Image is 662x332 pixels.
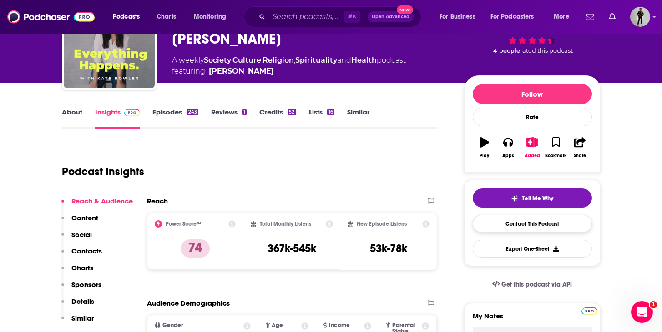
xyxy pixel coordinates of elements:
a: Get this podcast via API [485,273,580,296]
a: Health [351,56,377,64]
img: Podchaser - Follow, Share and Rate Podcasts [7,8,95,25]
div: Share [574,153,586,159]
div: Added [525,153,540,159]
img: User Profile [630,7,650,27]
a: Reviews1 [211,108,247,129]
input: Search podcasts, credits, & more... [269,10,344,24]
button: Content [61,213,98,230]
p: Similar [71,314,94,322]
span: New [397,5,413,14]
button: Show profile menu [630,7,650,27]
a: Pro website [581,306,597,315]
a: Show notifications dropdown [582,9,598,25]
button: Added [520,131,544,164]
button: Sponsors [61,280,101,297]
span: For Podcasters [490,10,534,23]
span: , [231,56,232,64]
span: Income [329,322,350,328]
span: Gender [162,322,183,328]
a: Spirituality [295,56,337,64]
label: My Notes [473,312,592,327]
span: Age [272,322,283,328]
button: Bookmark [544,131,568,164]
button: Details [61,297,94,314]
button: Follow [473,84,592,104]
p: Content [71,213,98,222]
span: Logged in as maradorne [630,7,650,27]
a: Contact This Podcast [473,215,592,233]
a: Culture [232,56,261,64]
a: About [62,108,82,129]
a: Show notifications dropdown [605,9,619,25]
span: Monitoring [194,10,226,23]
h2: New Episode Listens [357,221,407,227]
button: Open AdvancedNew [368,11,414,22]
button: Play [473,131,496,164]
a: InsightsPodchaser Pro [95,108,140,129]
button: Apps [496,131,520,164]
span: rated this podcast [520,47,573,54]
button: open menu [485,10,547,24]
button: Export One-Sheet [473,240,592,258]
a: Society [204,56,231,64]
button: Charts [61,263,93,280]
h2: Total Monthly Listens [260,221,311,227]
button: Share [568,131,591,164]
div: 52 [288,109,296,115]
h2: Power Score™ [166,221,201,227]
h3: 53k-78k [370,242,407,255]
button: open menu [547,10,581,24]
a: Credits52 [259,108,296,129]
h2: Audience Demographics [147,299,230,307]
a: Lists16 [309,108,334,129]
h3: 367k-545k [268,242,316,255]
img: Podchaser Pro [581,307,597,315]
button: Reach & Audience [61,197,133,213]
span: Podcasts [113,10,140,23]
span: Get this podcast via API [501,281,572,288]
span: , [294,56,295,64]
span: Tell Me Why [522,195,553,202]
div: Play [480,153,489,159]
iframe: Intercom live chat [631,301,653,323]
div: 1 [242,109,247,115]
span: ⌘ K [344,11,360,23]
a: Kate Bowler [209,66,274,77]
div: Apps [502,153,514,159]
div: 16 [327,109,334,115]
a: Episodes243 [152,108,198,129]
p: Reach & Audience [71,197,133,205]
span: Open Advanced [372,15,409,19]
button: open menu [433,10,487,24]
button: Similar [61,314,94,331]
img: Podchaser Pro [124,109,140,116]
span: featuring [172,66,406,77]
p: Charts [71,263,93,272]
h1: Podcast Insights [62,165,144,178]
p: Contacts [71,247,102,255]
div: Rate [473,108,592,126]
img: tell me why sparkle [511,195,518,202]
p: Sponsors [71,280,101,289]
span: 4 people [493,47,520,54]
span: , [261,56,263,64]
p: 74 [181,239,210,258]
a: Similar [347,108,369,129]
button: tell me why sparkleTell Me Why [473,188,592,208]
span: Charts [157,10,176,23]
div: 243 [187,109,198,115]
span: More [554,10,569,23]
a: Religion [263,56,294,64]
h2: Reach [147,197,168,205]
span: 1 [650,301,657,308]
div: A weekly podcast [172,55,406,77]
button: open menu [187,10,238,24]
span: and [337,56,351,64]
p: Social [71,230,92,239]
button: open menu [106,10,152,24]
a: Charts [151,10,182,24]
p: Details [71,297,94,306]
span: For Business [440,10,475,23]
div: Bookmark [545,153,566,159]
